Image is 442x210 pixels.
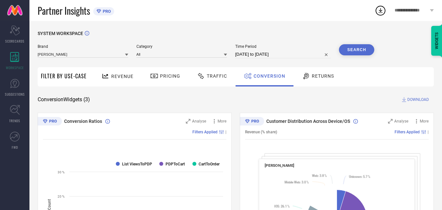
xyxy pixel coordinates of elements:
[58,195,64,198] text: 20 %
[312,174,318,178] tspan: Web
[58,170,64,174] text: 30 %
[9,118,20,123] span: TRENDS
[254,73,285,79] span: Conversion
[235,50,331,58] input: Select time period
[5,39,25,44] span: SCORECARDS
[375,5,386,16] div: Open download list
[420,119,429,124] span: More
[6,65,24,70] span: WORKSPACE
[407,96,429,103] span: DOWNLOAD
[41,72,87,80] span: Filter By Use-Case
[199,162,220,166] text: CartToOrder
[395,130,420,134] span: Filters Applied
[266,119,350,124] span: Customer Distribution Across Device/OS
[122,162,152,166] text: List ViewsToPDP
[207,73,227,79] span: Traffic
[64,119,102,124] span: Conversion Ratios
[394,119,408,124] span: Analyse
[274,204,290,208] text: : 26.1 %
[274,204,279,208] tspan: IOS
[245,130,277,134] span: Revenue (% share)
[186,119,190,124] svg: Zoom
[388,119,393,124] svg: Zoom
[349,175,361,178] tspan: Unknown
[5,92,25,97] span: SUGGESTIONS
[284,180,309,184] text: : 3.0 %
[38,96,90,103] span: Conversion Widgets ( 3 )
[101,9,111,14] span: PRO
[339,44,374,55] button: Search
[136,44,227,49] span: Category
[12,145,18,150] span: FWD
[38,117,62,127] div: Premium
[166,162,185,166] text: PDPToCart
[192,119,206,124] span: Analyse
[192,130,218,134] span: Filters Applied
[225,130,226,134] span: |
[38,31,83,36] span: SYSTEM WORKSPACE
[284,180,300,184] tspan: Mobile Web
[160,73,180,79] span: Pricing
[235,44,331,49] span: Time Period
[349,175,370,178] text: : 5.7 %
[312,73,334,79] span: Returns
[312,174,327,178] text: : 3.8 %
[38,4,90,17] span: Partner Insights
[38,44,128,49] span: Brand
[265,163,294,168] span: [PERSON_NAME]
[428,130,429,134] span: |
[111,74,133,79] span: Revenue
[240,117,264,127] div: Premium
[218,119,226,124] span: More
